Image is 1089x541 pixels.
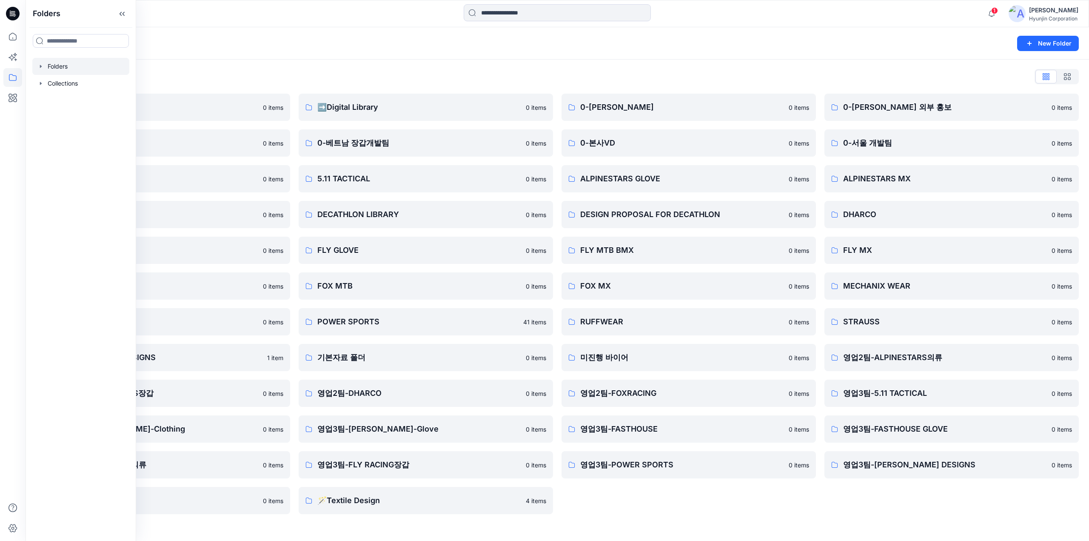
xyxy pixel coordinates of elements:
a: 영업6팀-DECATHLON0 items [36,487,290,514]
p: 영업3팀-[PERSON_NAME]-Clothing [54,423,258,435]
a: 영업3팀-5.11 TACTICAL0 items [824,380,1079,407]
p: 0 items [526,425,546,434]
p: 0 items [263,425,283,434]
p: 0 items [789,210,809,219]
p: 0-[PERSON_NAME] [580,101,784,113]
a: POWER SPORTS41 items [299,308,553,335]
p: 영업3팀-FLY RACING의류 [54,459,258,471]
a: DHARCO0 items [824,201,1079,228]
p: 0 items [789,103,809,112]
a: DESIGN PROPOSAL FOR DECATHLON0 items [562,201,816,228]
p: 영업3팀-FASTHOUSE [580,423,784,435]
p: FASTHOUSE MX [54,244,258,256]
p: ♻️Project [54,101,258,113]
a: 0-[PERSON_NAME]0 items [562,94,816,121]
a: 영업3팀-[PERSON_NAME] DESIGNS0 items [824,451,1079,478]
button: New Folder [1017,36,1079,51]
a: DECATHLON LIBRARY0 items [299,201,553,228]
p: 0 items [526,389,546,398]
p: 🪄Textile Design [317,495,521,507]
a: FLY GLOVE0 items [299,237,553,264]
p: 기본자료 폴더 [317,352,521,364]
p: RUFFWEAR [580,316,784,328]
p: 0 items [1052,282,1072,291]
p: FLY GLOVE [317,244,521,256]
a: 기본자료 폴더0 items [299,344,553,371]
a: 영업3팀-FLY RACING장갑0 items [299,451,553,478]
p: 0 items [526,139,546,148]
p: 영업2팀-DHARCO [317,387,521,399]
p: 영업3팀-POWER SPORTS [580,459,784,471]
p: 0 items [1052,210,1072,219]
a: ALPINESTARS MX0 items [824,165,1079,192]
p: FOX MTB [317,280,521,292]
p: 0 items [526,210,546,219]
p: 0 items [263,282,283,291]
p: 0 items [1052,461,1072,469]
p: 0 items [263,461,283,469]
p: 0 items [526,353,546,362]
a: ♻️Project0 items [36,94,290,121]
p: 0 items [1052,425,1072,434]
a: PIERCE GROUP0 items [36,308,290,335]
a: [PERSON_NAME] DESIGNS1 item [36,344,290,371]
p: 0-서울 개발팀 [843,137,1046,149]
p: 영업2팀-ALPINESTARS장갑 [54,387,258,399]
p: DHARCO [843,209,1046,220]
p: FLY MTB BMX [580,244,784,256]
a: FLY MX0 items [824,237,1079,264]
p: 0 items [789,461,809,469]
p: 영업3팀-FLY RACING장갑 [317,459,521,471]
p: 영업3팀-[PERSON_NAME] DESIGNS [843,459,1046,471]
a: 영업3팀-FLY RACING의류0 items [36,451,290,478]
p: MECHANIX WEAR [843,280,1046,292]
p: 0 items [526,461,546,469]
p: 0 items [789,139,809,148]
a: FOX MX0 items [562,272,816,300]
a: RUFFWEAR0 items [562,308,816,335]
p: 0 items [789,318,809,326]
p: 0 items [263,496,283,505]
p: DECATHLON [54,209,258,220]
p: FOX GLOVES [54,280,258,292]
p: 0 items [789,389,809,398]
p: 0 items [526,282,546,291]
a: 5.11 TACTICAL0 items [299,165,553,192]
a: 미진행 바이어0 items [562,344,816,371]
a: 0-서울 디자인팀0 items [36,165,290,192]
a: ➡️Digital Library0 items [299,94,553,121]
p: 영업3팀-FASTHOUSE GLOVE [843,423,1046,435]
p: 0 items [263,139,283,148]
p: 5.11 TACTICAL [317,173,521,185]
p: 0 items [789,175,809,183]
p: 영업2팀-FOXRACING [580,387,784,399]
a: 영업2팀-DHARCO0 items [299,380,553,407]
p: 0 items [1052,139,1072,148]
p: FLY MX [843,244,1046,256]
a: FLY MTB BMX0 items [562,237,816,264]
a: DECATHLON0 items [36,201,290,228]
div: [PERSON_NAME] [1029,5,1078,15]
p: 0 items [526,175,546,183]
p: 0 items [1052,246,1072,255]
a: 0-서울 개발팀0 items [824,129,1079,157]
a: 영업2팀-ALPINESTARS장갑0 items [36,380,290,407]
p: STRAUSS [843,316,1046,328]
p: 0-베트남 의류개발팀 [54,137,258,149]
p: 0 items [789,246,809,255]
a: STRAUSS0 items [824,308,1079,335]
p: 0 items [1052,353,1072,362]
p: 0 items [1052,103,1072,112]
p: 0 items [789,282,809,291]
p: 0-본사VD [580,137,784,149]
p: DESIGN PROPOSAL FOR DECATHLON [580,209,784,220]
p: 미진행 바이어 [580,352,784,364]
a: 🪄Textile Design4 items [299,487,553,514]
p: 영업2팀-ALPINESTARS의류 [843,352,1046,364]
a: 영업3팀-POWER SPORTS0 items [562,451,816,478]
p: 0-서울 디자인팀 [54,173,258,185]
p: 0-[PERSON_NAME] 외부 홍보 [843,101,1046,113]
p: [PERSON_NAME] DESIGNS [54,352,262,364]
p: PIERCE GROUP [54,316,258,328]
p: POWER SPORTS [317,316,518,328]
